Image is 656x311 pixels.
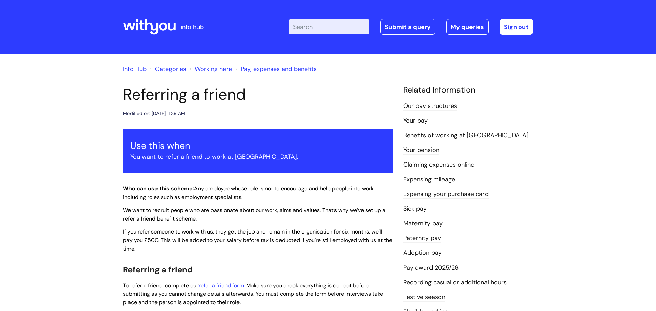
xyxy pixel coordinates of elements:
[155,65,186,73] a: Categories
[123,228,392,252] span: If you refer someone to work with us, they get the job and remain in the organisation for six mon...
[403,102,457,111] a: Our pay structures
[403,175,455,184] a: Expensing mileage
[148,63,186,74] li: Solution home
[123,85,393,104] h1: Referring a friend
[195,65,232,73] a: Working here
[403,116,428,125] a: Your pay
[403,204,427,213] a: Sick pay
[289,19,533,35] div: | -
[181,22,204,32] p: info hub
[123,282,383,306] span: To refer a friend, complete our . Make sure you check everything is correct before submitting as ...
[403,160,474,169] a: Claiming expenses online
[403,234,441,243] a: Paternity pay
[380,19,435,35] a: Submit a query
[403,249,442,257] a: Adoption pay
[289,19,369,34] input: Search
[123,65,147,73] a: Info Hub
[403,219,443,228] a: Maternity pay
[123,185,194,192] strong: Who can use this scheme:
[188,63,232,74] li: Working here
[234,63,317,74] li: Pay, expenses and benefits
[446,19,489,35] a: My queries
[123,109,185,118] div: Modified on: [DATE] 11:39 AM
[123,185,375,201] span: Any employee whose role is not to encourage and help people into work, including roles such as em...
[123,264,193,275] span: Referring a friend
[403,278,507,287] a: Recording casual or additional hours
[403,293,445,302] a: Festive season
[500,19,533,35] a: Sign out
[123,207,385,222] span: We want to recruit people who are passionate about our work, aims and values. That’s why we’ve se...
[403,190,489,199] a: Expensing your purchase card
[130,140,386,151] h3: Use this when
[403,264,459,272] a: Pay award 2025/26
[241,65,317,73] a: Pay, expenses and benefits
[199,282,244,289] a: refer a friend form
[403,146,439,155] a: Your pension
[403,131,529,140] a: Benefits of working at [GEOGRAPHIC_DATA]
[403,85,533,95] h4: Related Information
[130,151,386,162] p: You want to refer a friend to work at [GEOGRAPHIC_DATA].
